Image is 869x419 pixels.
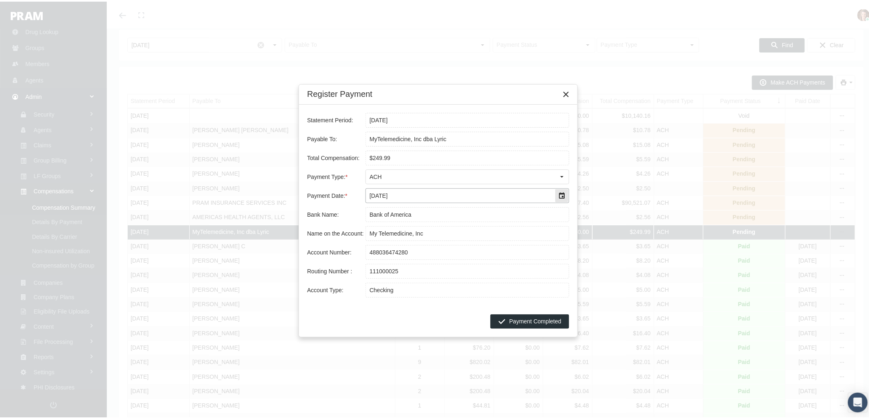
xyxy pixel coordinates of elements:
[307,266,352,273] span: Routing Number :
[307,153,360,160] span: Total Compensation:
[307,172,345,179] span: Payment Type:
[307,210,339,216] span: Bank Name:
[307,229,364,235] span: Name on the Account:
[559,85,573,100] div: Close
[307,285,343,292] span: Account Type:
[509,316,561,323] span: Payment Completed
[848,391,868,411] div: Open Intercom Messenger
[490,313,569,327] div: Payment Completed
[307,191,345,197] span: Payment Date:
[555,168,569,182] div: Select
[307,87,372,98] div: Register Payment
[555,187,569,201] div: Select
[307,115,353,122] span: Statement Period:
[307,247,352,254] span: Account Number:
[307,134,337,141] span: Payable To:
